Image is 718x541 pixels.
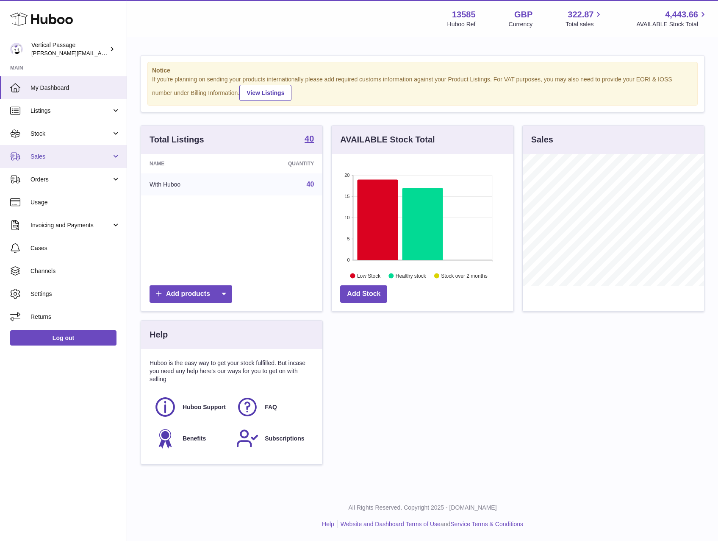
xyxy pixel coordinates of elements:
span: Subscriptions [265,435,304,443]
span: Cases [30,244,120,252]
span: Sales [30,153,111,161]
span: Total sales [566,20,603,28]
text: 20 [345,173,350,178]
span: 4,443.66 [665,9,698,20]
span: Invoicing and Payments [30,221,111,229]
span: Returns [30,313,120,321]
th: Name [141,154,237,173]
text: 0 [347,257,350,262]
a: Benefits [154,427,227,450]
strong: 13585 [452,9,476,20]
div: Currency [509,20,533,28]
span: Stock [30,130,111,138]
strong: GBP [514,9,532,20]
strong: 40 [305,134,314,143]
a: Log out [10,330,116,346]
th: Quantity [237,154,322,173]
img: ryan@verticalpassage.com [10,43,23,56]
text: 5 [347,236,350,241]
text: Healthy stock [396,273,427,279]
a: Add products [150,285,232,303]
a: Service Terms & Conditions [450,521,523,527]
span: Settings [30,290,120,298]
span: 322.87 [568,9,593,20]
span: FAQ [265,403,277,411]
div: Huboo Ref [447,20,476,28]
h3: Total Listings [150,134,204,145]
span: Benefits [183,435,206,443]
span: Channels [30,267,120,275]
h3: Help [150,329,168,340]
span: My Dashboard [30,84,120,92]
a: 4,443.66 AVAILABLE Stock Total [636,9,708,28]
a: 322.87 Total sales [566,9,603,28]
div: Vertical Passage [31,41,108,57]
text: Low Stock [357,273,381,279]
a: Huboo Support [154,396,227,418]
p: Huboo is the easy way to get your stock fulfilled. But incase you need any help here's our ways f... [150,359,314,383]
span: AVAILABLE Stock Total [636,20,708,28]
a: Add Stock [340,285,387,303]
span: Huboo Support [183,403,226,411]
span: [PERSON_NAME][EMAIL_ADDRESS][DOMAIN_NAME] [31,50,170,56]
div: If you're planning on sending your products internationally please add required customs informati... [152,75,693,101]
a: Help [322,521,334,527]
a: 40 [305,134,314,145]
h3: Sales [531,134,553,145]
a: 40 [307,181,314,188]
p: All Rights Reserved. Copyright 2025 - [DOMAIN_NAME] [134,504,711,512]
li: and [338,520,523,528]
a: Website and Dashboard Terms of Use [341,521,441,527]
span: Listings [30,107,111,115]
text: 10 [345,215,350,220]
h3: AVAILABLE Stock Total [340,134,435,145]
text: Stock over 2 months [441,273,488,279]
strong: Notice [152,67,693,75]
a: View Listings [239,85,291,101]
span: Usage [30,198,120,206]
td: With Huboo [141,173,237,195]
text: 15 [345,194,350,199]
span: Orders [30,176,111,184]
a: Subscriptions [236,427,310,450]
a: FAQ [236,396,310,418]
